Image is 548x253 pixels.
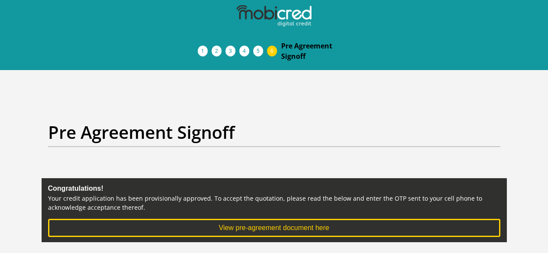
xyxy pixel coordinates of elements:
[281,41,337,61] span: Pre Agreement Signoff
[237,5,311,27] img: mobicred logo
[274,37,344,65] a: Pre AgreementSignoff
[48,194,500,212] p: Your credit application has been provisionally approved. To accept the quotation, please read the...
[48,219,500,237] button: View pre-agreement document here
[48,122,500,143] h2: Pre Agreement Signoff
[48,185,104,192] b: Congratulations!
